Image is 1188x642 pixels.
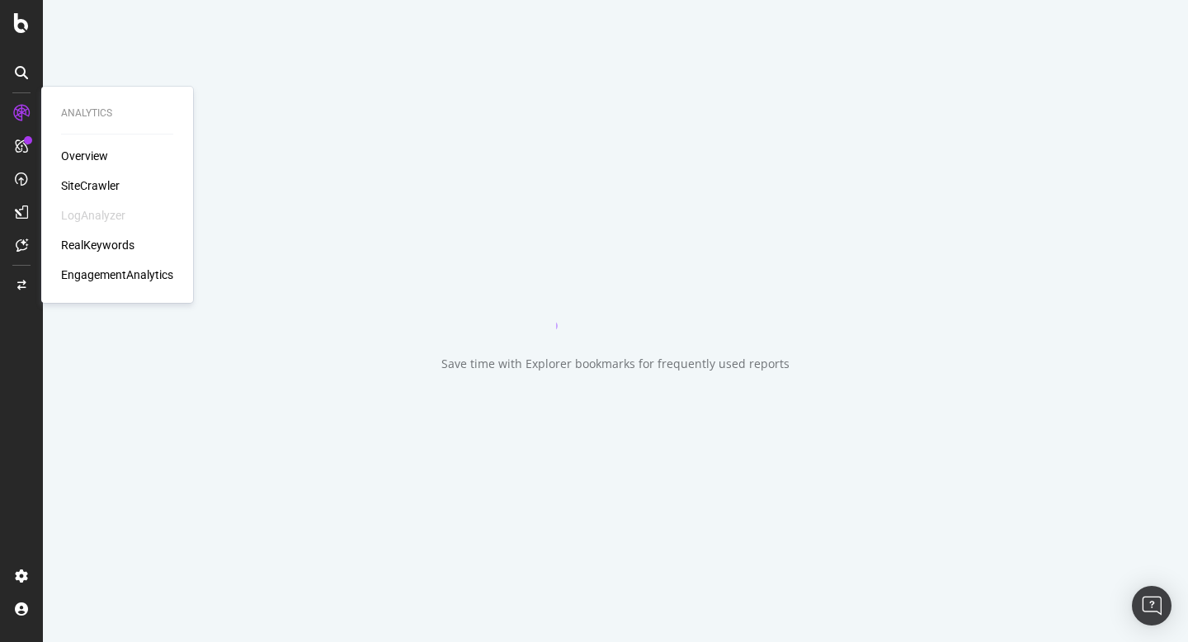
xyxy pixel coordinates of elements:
div: Save time with Explorer bookmarks for frequently used reports [441,356,790,372]
a: EngagementAnalytics [61,267,173,283]
div: animation [556,270,675,329]
div: Analytics [61,106,173,120]
div: Open Intercom Messenger [1132,586,1171,625]
a: SiteCrawler [61,177,120,194]
a: Overview [61,148,108,164]
div: LogAnalyzer [61,207,125,224]
a: RealKeywords [61,237,134,253]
